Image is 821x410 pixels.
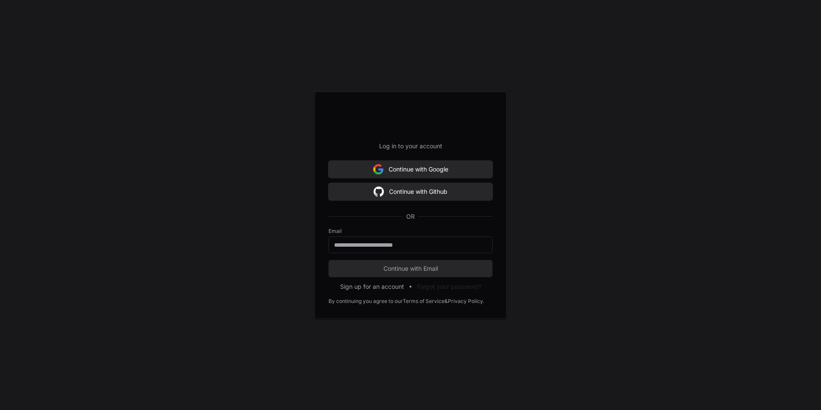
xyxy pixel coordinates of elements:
[328,260,493,277] button: Continue with Email
[373,161,383,178] img: Sign in with google
[403,212,418,221] span: OR
[328,264,493,273] span: Continue with Email
[328,183,493,200] button: Continue with Github
[417,282,481,291] button: Forgot your password?
[403,298,444,305] a: Terms of Service
[328,298,403,305] div: By continuing you agree to our
[328,228,493,235] label: Email
[444,298,448,305] div: &
[448,298,484,305] a: Privacy Policy.
[340,282,404,291] button: Sign up for an account
[328,161,493,178] button: Continue with Google
[374,183,384,200] img: Sign in with google
[328,142,493,150] p: Log in to your account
